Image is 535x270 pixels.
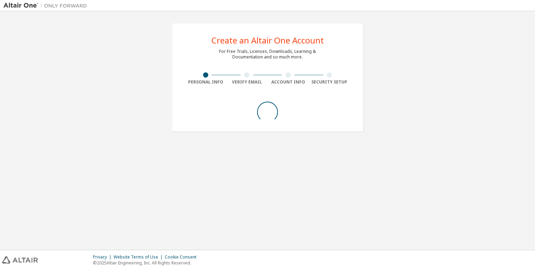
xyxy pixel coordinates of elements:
div: Create an Altair One Account [211,36,324,45]
img: Altair One [3,2,91,9]
div: Website Terms of Use [114,254,165,260]
div: Personal Info [185,79,226,85]
div: Security Setup [309,79,350,85]
div: Privacy [93,254,114,260]
div: Verify Email [226,79,268,85]
div: Cookie Consent [165,254,201,260]
div: Account Info [267,79,309,85]
img: altair_logo.svg [2,256,38,264]
p: © 2025 Altair Engineering, Inc. All Rights Reserved. [93,260,201,266]
div: For Free Trials, Licenses, Downloads, Learning & Documentation and so much more. [219,49,316,60]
